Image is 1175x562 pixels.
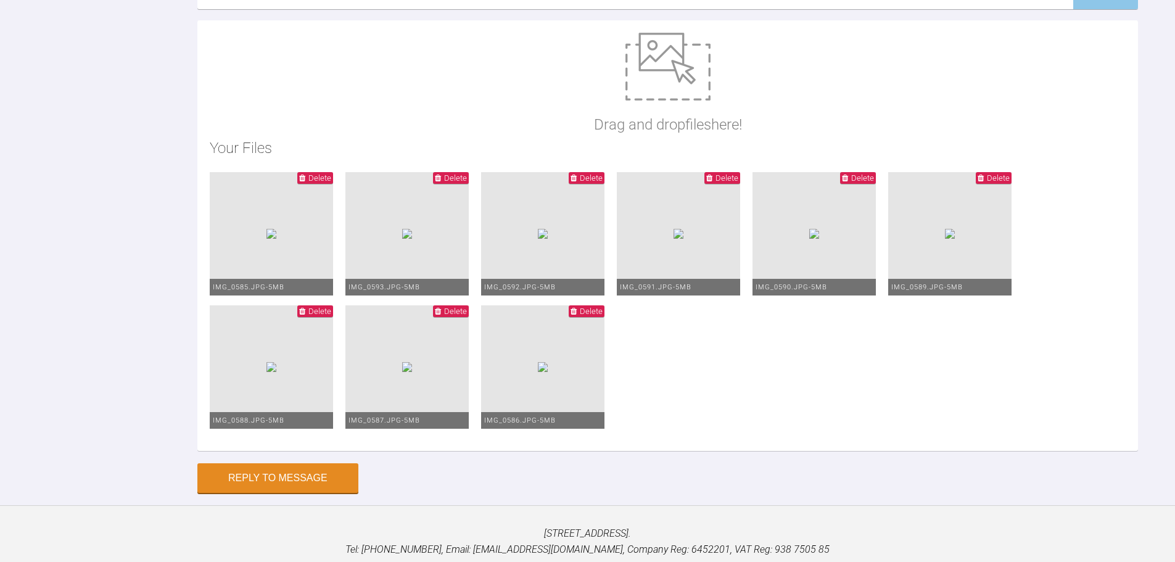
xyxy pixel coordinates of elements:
[348,416,420,424] span: IMG_0587.JPG - 5MB
[444,173,467,183] span: Delete
[809,229,819,239] img: 1b3cbf54-bde4-44cf-a298-ef2402bd36ef
[266,229,276,239] img: a7d08f02-3553-45eb-88e2-43cc043ed577
[402,229,412,239] img: 2b5f6924-2625-4902-801d-3b738d3c744b
[213,416,284,424] span: IMG_0588.JPG - 5MB
[891,283,963,291] span: IMG_0589.JPG - 5MB
[20,526,1155,557] p: [STREET_ADDRESS]. Tel: [PHONE_NUMBER], Email: [EMAIL_ADDRESS][DOMAIN_NAME], Company Reg: 6452201,...
[580,307,603,316] span: Delete
[348,283,420,291] span: IMG_0593.JPG - 5MB
[210,136,1126,160] h2: Your Files
[538,362,548,372] img: 2de8c47f-708c-4bda-8f39-c5b711a46766
[851,173,874,183] span: Delete
[213,283,284,291] span: IMG_0585.JPG - 5MB
[715,173,738,183] span: Delete
[620,283,691,291] span: IMG_0591.JPG - 5MB
[308,173,331,183] span: Delete
[484,283,556,291] span: IMG_0592.JPG - 5MB
[538,229,548,239] img: 24602c7e-063f-46f1-92c5-84402dbc779f
[987,173,1010,183] span: Delete
[594,113,742,136] p: Drag and drop files here!
[945,229,955,239] img: 71acfd97-ca83-4bf0-9106-e5ecdb455961
[484,416,556,424] span: IMG_0586.JPG - 5MB
[444,307,467,316] span: Delete
[266,362,276,372] img: ea26dbec-7297-4986-ad73-31a975d003c6
[402,362,412,372] img: 80321792-4e40-49dd-a670-e477dbbc3f31
[197,463,358,493] button: Reply to Message
[674,229,683,239] img: a2ee447f-fc64-422f-b379-f431e7fa89ae
[308,307,331,316] span: Delete
[756,283,827,291] span: IMG_0590.JPG - 5MB
[580,173,603,183] span: Delete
